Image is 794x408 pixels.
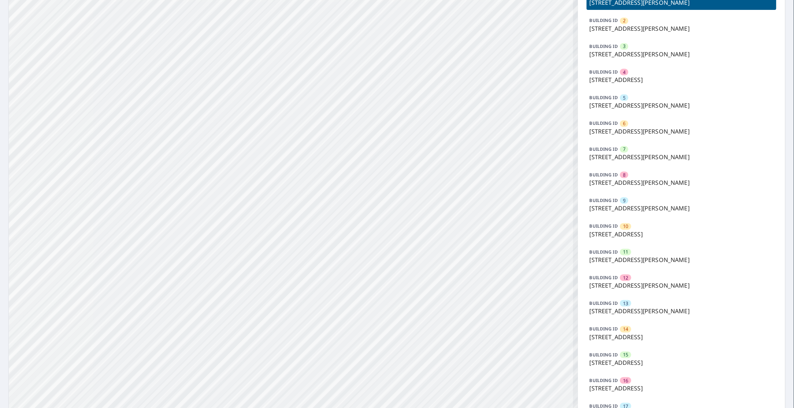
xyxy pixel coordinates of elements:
p: BUILDING ID [590,223,618,229]
span: 8 [623,172,626,179]
p: [STREET_ADDRESS] [590,384,773,393]
p: [STREET_ADDRESS] [590,333,773,341]
p: [STREET_ADDRESS][PERSON_NAME] [590,307,773,315]
p: BUILDING ID [590,17,618,23]
p: [STREET_ADDRESS][PERSON_NAME] [590,178,773,187]
span: 3 [623,43,626,50]
span: 15 [623,351,628,358]
p: BUILDING ID [590,43,618,49]
p: BUILDING ID [590,300,618,306]
p: BUILDING ID [590,172,618,178]
p: BUILDING ID [590,326,618,332]
span: 7 [623,146,626,153]
p: BUILDING ID [590,249,618,255]
p: [STREET_ADDRESS][PERSON_NAME] [590,281,773,290]
span: 9 [623,197,626,204]
p: [STREET_ADDRESS] [590,75,773,84]
p: [STREET_ADDRESS][PERSON_NAME] [590,255,773,264]
p: [STREET_ADDRESS][PERSON_NAME] [590,24,773,33]
p: BUILDING ID [590,197,618,203]
span: 5 [623,94,626,101]
span: 2 [623,17,626,24]
p: [STREET_ADDRESS][PERSON_NAME] [590,127,773,136]
p: BUILDING ID [590,274,618,281]
p: [STREET_ADDRESS] [590,230,773,239]
p: [STREET_ADDRESS][PERSON_NAME] [590,101,773,110]
span: 13 [623,300,628,307]
span: 14 [623,326,628,333]
p: BUILDING ID [590,120,618,126]
p: BUILDING ID [590,94,618,101]
span: 6 [623,120,626,127]
p: [STREET_ADDRESS][PERSON_NAME] [590,153,773,161]
span: 12 [623,274,628,281]
p: [STREET_ADDRESS] [590,358,773,367]
p: [STREET_ADDRESS][PERSON_NAME] [590,50,773,59]
p: BUILDING ID [590,69,618,75]
span: 16 [623,377,628,384]
span: 10 [623,223,628,230]
p: BUILDING ID [590,146,618,152]
p: BUILDING ID [590,377,618,383]
span: 4 [623,69,626,76]
span: 11 [623,248,628,255]
p: BUILDING ID [590,352,618,358]
p: [STREET_ADDRESS][PERSON_NAME] [590,204,773,213]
